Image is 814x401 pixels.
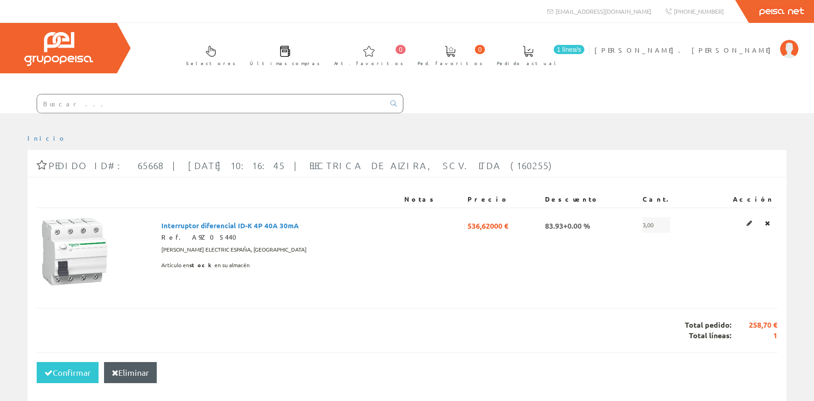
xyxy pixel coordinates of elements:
[467,217,508,233] span: 536,62000 €
[418,59,483,68] span: Ped. favoritos
[104,362,157,383] button: Eliminar
[701,191,777,208] th: Acción
[674,7,724,15] span: [PHONE_NUMBER]
[161,217,299,233] span: Interruptor diferencial ID-K 4P 40A 30mA
[744,217,755,229] a: Editar
[731,320,777,330] span: 258,70 €
[401,191,464,208] th: Notas
[37,362,99,383] button: Confirmar
[161,233,397,242] div: Ref. A9Z05440
[396,45,406,54] span: 0
[554,45,584,54] span: 1 línea/s
[186,59,236,68] span: Selectores
[643,217,670,233] span: 3,00
[37,308,777,352] div: Total pedido: Total líneas:
[161,242,307,258] span: [PERSON_NAME] ELECTRIC ESPAÑA, [GEOGRAPHIC_DATA]
[639,191,701,208] th: Cant.
[37,94,385,113] input: Buscar ...
[475,45,485,54] span: 0
[177,38,240,71] a: Selectores
[49,160,555,171] span: Pedido ID#: 65668 | [DATE] 10:16:45 | ELECTRICA DE ALZIRA, SCV. LTDA (160255)
[241,38,324,71] a: Últimas compras
[555,7,651,15] span: [EMAIL_ADDRESS][DOMAIN_NAME]
[594,45,775,55] span: [PERSON_NAME]. [PERSON_NAME]
[762,217,773,229] a: Eliminar
[40,217,109,286] img: Foto artículo Interruptor diferencial ID-K 4P 40A 30mA (150x150)
[541,191,639,208] th: Descuento
[731,330,777,341] span: 1
[161,258,250,273] span: Artículo en en su almacén
[189,261,214,269] b: stock
[545,217,590,233] span: 83.93+0.00 %
[464,191,541,208] th: Precio
[250,59,320,68] span: Últimas compras
[497,59,559,68] span: Pedido actual
[594,38,798,47] a: [PERSON_NAME]. [PERSON_NAME]
[488,38,587,71] a: 1 línea/s Pedido actual
[334,59,403,68] span: Art. favoritos
[24,32,93,66] img: Grupo Peisa
[27,134,66,142] a: Inicio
